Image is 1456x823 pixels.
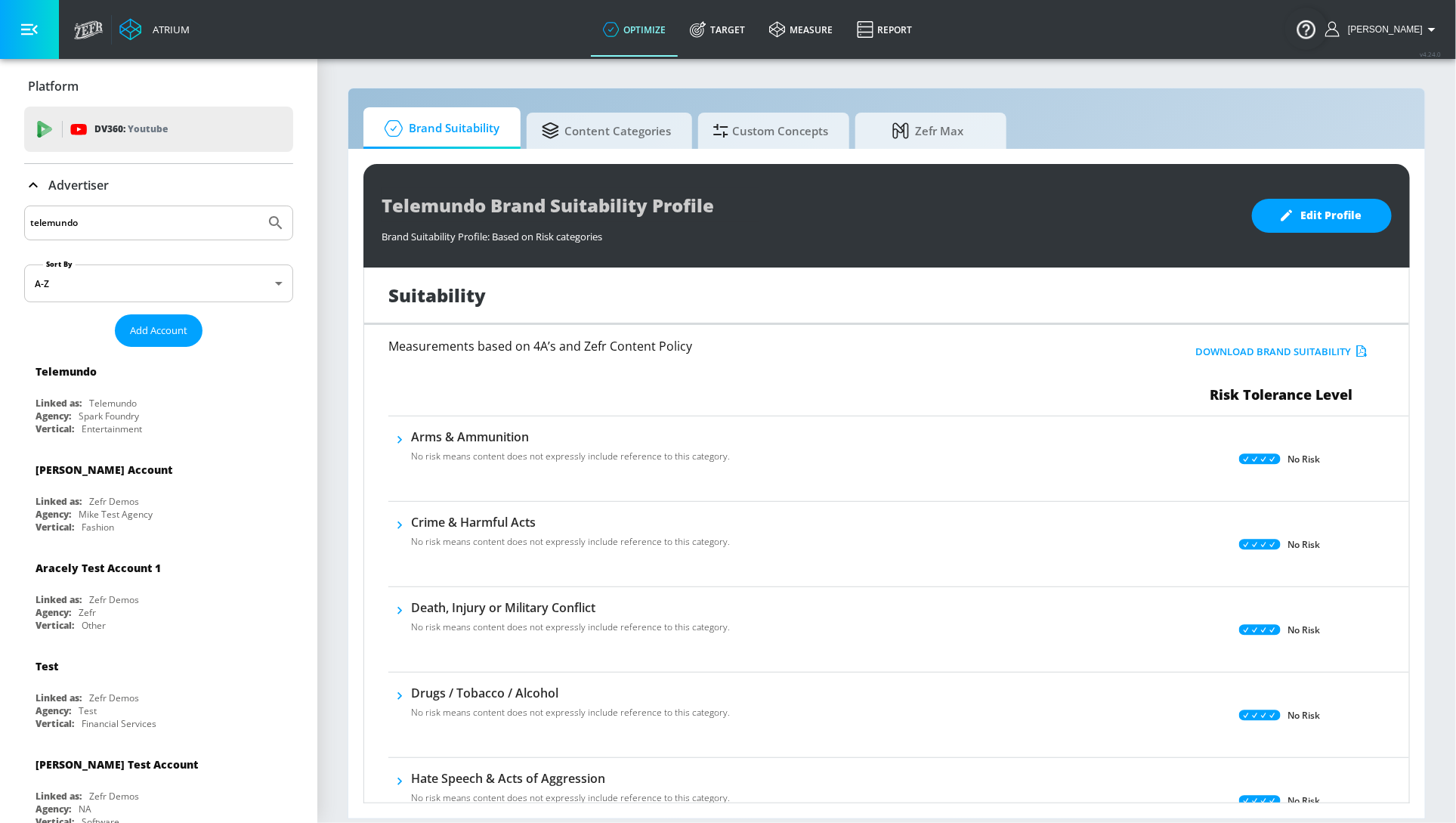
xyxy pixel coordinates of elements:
[24,549,293,636] div: Aracely Test Account 1Linked as:Zefr DemosAgency:ZefrVertical:Other
[82,619,106,632] div: Other
[79,508,153,521] div: Mike Test Agency
[36,619,74,632] div: Vertical:
[24,451,293,537] div: [PERSON_NAME] AccountLinked as:Zefr DemosAgency:Mike Test AgencyVertical:Fashion
[36,593,82,606] div: Linked as:
[411,706,730,719] p: No risk means content does not expressly include reference to this category.
[36,757,198,772] div: [PERSON_NAME] Test Account
[36,790,82,803] div: Linked as:
[24,648,293,734] div: TestLinked as:Zefr DemosAgency:TestVertical:Financial Services
[259,206,292,240] button: Submit Search
[36,561,161,575] div: Aracely Test Account 1
[411,620,730,634] p: No risk means content does not expressly include reference to this category.
[411,429,730,445] h6: Arms & Ammunition
[1192,340,1371,364] button: Download Brand Suitability
[82,521,114,534] div: Fashion
[36,422,74,435] div: Vertical:
[115,314,202,347] button: Add Account
[89,495,139,508] div: Zefr Demos
[36,463,172,477] div: [PERSON_NAME] Account
[36,803,71,815] div: Agency:
[1420,50,1441,58] span: v 4.24.0
[411,685,730,701] h6: Drugs / Tobacco / Alcohol
[388,340,1069,352] h6: Measurements based on 4A’s and Zefr Content Policy
[542,113,671,149] span: Content Categories
[591,2,678,57] a: optimize
[1288,622,1321,638] p: No Risk
[24,164,293,206] div: Advertiser
[411,514,730,531] h6: Crime & Harmful Acts
[1210,385,1353,404] span: Risk Tolerance Level
[48,177,109,193] p: Advertiser
[36,508,71,521] div: Agency:
[411,514,730,558] div: Crime & Harmful ActsNo risk means content does not expressly include reference to this category.
[36,717,74,730] div: Vertical:
[1288,707,1321,723] p: No Risk
[382,222,1237,243] div: Brand Suitability Profile: Based on Risk categories
[845,2,924,57] a: Report
[128,121,168,137] p: Youtube
[388,283,486,308] h1: Suitability
[36,692,82,704] div: Linked as:
[411,791,730,805] p: No risk means content does not expressly include reference to this category.
[411,535,730,549] p: No risk means content does not expressly include reference to this category.
[36,495,82,508] div: Linked as:
[1285,8,1328,50] button: Open Resource Center
[24,107,293,152] div: DV360: Youtube
[411,770,730,787] h6: Hate Speech & Acts of Aggression
[1342,24,1423,35] span: login as: rebecca.streightiff@zefr.com
[678,2,757,57] a: Target
[24,353,293,439] div: TelemundoLinked as:TelemundoAgency:Spark FoundryVertical:Entertainment
[1288,793,1321,809] p: No Risk
[36,410,71,422] div: Agency:
[36,659,58,673] div: Test
[82,717,156,730] div: Financial Services
[870,113,985,149] span: Zefr Max
[79,606,96,619] div: Zefr
[79,704,97,717] div: Test
[24,65,293,107] div: Platform
[36,364,97,379] div: Telemundo
[89,790,139,803] div: Zefr Demos
[379,110,499,147] span: Brand Suitability
[1282,206,1362,225] span: Edit Profile
[43,259,76,269] label: Sort By
[28,78,79,94] p: Platform
[79,803,91,815] div: NA
[94,121,168,138] p: DV360:
[411,685,730,729] div: Drugs / Tobacco / AlcoholNo risk means content does not expressly include reference to this categ...
[89,692,139,704] div: Zefr Demos
[411,450,730,463] p: No risk means content does not expressly include reference to this category.
[30,213,259,233] input: Search by name
[411,599,730,643] div: Death, Injury or Military ConflictNo risk means content does not expressly include reference to t...
[411,429,730,472] div: Arms & AmmunitionNo risk means content does not expressly include reference to this category.
[89,593,139,606] div: Zefr Demos
[411,770,730,814] div: Hate Speech & Acts of AggressionNo risk means content does not expressly include reference to thi...
[411,599,730,616] h6: Death, Injury or Military Conflict
[82,422,142,435] div: Entertainment
[36,397,82,410] div: Linked as:
[1288,537,1321,552] p: No Risk
[757,2,845,57] a: measure
[130,322,187,339] span: Add Account
[79,410,139,422] div: Spark Foundry
[713,113,828,149] span: Custom Concepts
[36,521,74,534] div: Vertical:
[1288,451,1321,467] p: No Risk
[36,704,71,717] div: Agency:
[89,397,137,410] div: Telemundo
[1252,199,1392,233] button: Edit Profile
[1325,20,1441,39] button: [PERSON_NAME]
[36,606,71,619] div: Agency:
[119,18,190,41] a: Atrium
[24,265,293,302] div: A-Z
[147,23,190,36] div: Atrium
